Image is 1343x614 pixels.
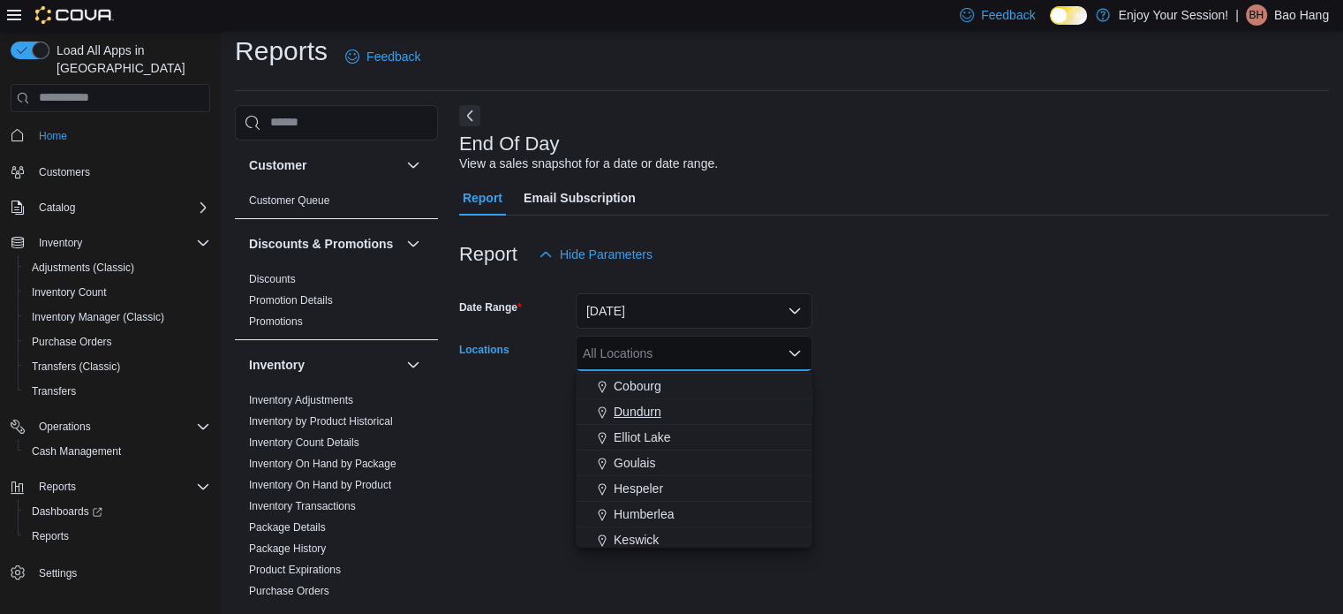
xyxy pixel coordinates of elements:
span: Report [463,180,502,216]
button: Next [459,105,480,126]
div: View a sales snapshot for a date or date range. [459,155,718,173]
a: Inventory by Product Historical [249,415,393,428]
button: Adjustments (Classic) [18,255,217,280]
span: Package Details [249,520,326,534]
span: Load All Apps in [GEOGRAPHIC_DATA] [49,42,210,77]
p: Bao Hang [1274,4,1329,26]
span: Inventory Transactions [249,499,356,513]
button: Cobourg [576,374,812,399]
span: Reports [25,526,210,547]
label: Locations [459,343,509,357]
span: Adjustments (Classic) [32,261,134,275]
button: Catalog [4,195,217,220]
a: Customers [32,162,97,183]
button: Humberlea [576,502,812,527]
span: Feedback [366,48,420,65]
span: Customers [32,161,210,183]
span: Inventory [32,232,210,254]
span: Inventory Count [25,282,210,303]
span: Goulais [614,454,655,472]
a: Inventory Count Details [249,436,359,449]
button: Reports [18,524,217,549]
a: Inventory Count [25,282,114,303]
span: Inventory On Hand by Product [249,478,391,492]
button: Keswick [576,527,812,553]
a: Inventory Manager (Classic) [25,307,171,328]
span: Transfers (Classic) [25,356,210,377]
label: Date Range [459,300,522,315]
div: Customer [235,190,438,218]
div: Discounts & Promotions [235,269,438,339]
a: Feedback [338,39,427,74]
a: Inventory On Hand by Package [249,458,396,470]
a: Transfers (Classic) [25,356,127,377]
span: Email Subscription [524,180,636,216]
span: Hide Parameters [560,246,653,263]
span: Settings [39,566,77,580]
button: Hide Parameters [532,237,660,272]
button: Close list of options [788,346,802,360]
a: Adjustments (Classic) [25,257,141,278]
a: Promotions [249,315,303,328]
button: Elliot Lake [576,425,812,451]
span: Adjustments (Classic) [25,257,210,278]
a: Inventory Transactions [249,500,356,512]
span: Reports [39,480,76,494]
a: Package History [249,542,326,555]
h1: Reports [235,34,328,69]
span: Purchase Orders [25,331,210,352]
button: Inventory [4,231,217,255]
a: Package Details [249,521,326,534]
button: Customer [249,156,399,174]
span: Dashboards [25,501,210,522]
span: Purchase Orders [32,335,112,349]
span: Cash Management [25,441,210,462]
span: Customer Queue [249,193,329,208]
span: Operations [32,416,210,437]
span: Home [39,129,67,143]
span: Inventory Count Details [249,436,359,450]
img: Cova [35,6,114,24]
button: Transfers [18,379,217,404]
a: Product Expirations [249,564,341,576]
button: Reports [4,474,217,499]
a: Transfers [25,381,83,402]
button: Goulais [576,451,812,476]
span: BH [1249,4,1264,26]
span: Product Expirations [249,563,341,577]
h3: End Of Day [459,133,560,155]
span: Elliot Lake [614,428,671,446]
span: Feedback [981,6,1035,24]
button: Discounts & Promotions [249,235,399,253]
button: Inventory Manager (Classic) [18,305,217,330]
h3: Report [459,244,517,265]
input: Dark Mode [1050,6,1087,25]
span: Inventory Count [32,285,107,299]
a: Inventory Adjustments [249,394,353,406]
span: Inventory Manager (Classic) [32,310,164,324]
button: Home [4,123,217,148]
span: Humberlea [614,505,674,523]
a: Purchase Orders [25,331,119,352]
a: Reports [25,526,76,547]
button: Discounts & Promotions [403,233,424,254]
span: Keswick [614,531,659,549]
span: Inventory by Product Historical [249,414,393,428]
a: Dashboards [25,501,109,522]
span: Inventory Adjustments [249,393,353,407]
span: Reports [32,476,210,497]
span: Catalog [39,201,75,215]
button: Inventory [403,354,424,375]
span: Customers [39,165,90,179]
button: Catalog [32,197,82,218]
div: Bao Hang [1246,4,1267,26]
button: Operations [32,416,98,437]
button: Cash Management [18,439,217,464]
a: Dashboards [18,499,217,524]
button: Inventory [249,356,399,374]
a: Inventory On Hand by Product [249,479,391,491]
a: Settings [32,563,84,584]
span: Dundurn [614,403,661,421]
span: Transfers (Classic) [32,360,120,374]
button: Purchase Orders [18,330,217,354]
